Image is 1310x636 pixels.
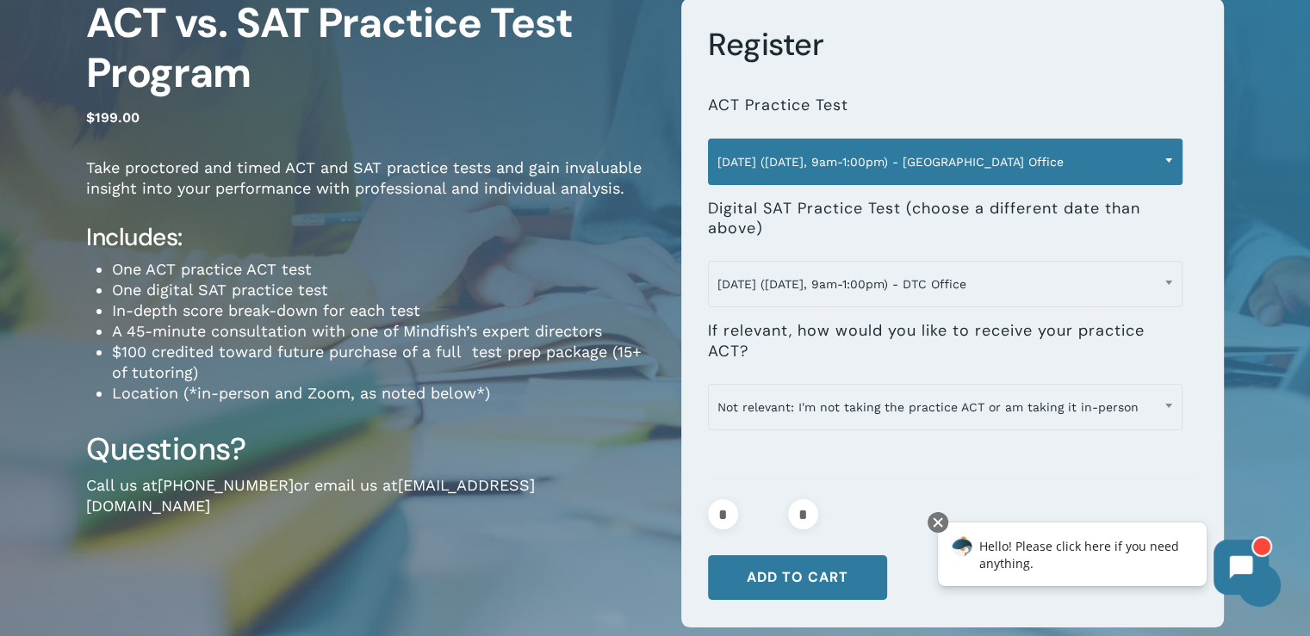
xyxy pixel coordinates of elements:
[112,280,655,300] li: One digital SAT practice test
[920,509,1286,612] iframe: Chatbot
[112,342,655,383] li: $100 credited toward future purchase of a full test prep package (15+ of tutoring)
[708,199,1183,239] label: Digital SAT Practice Test (choose a different date than above)
[708,261,1183,307] span: September 20 (Saturday, 9am-1:00pm) - DTC Office
[86,109,140,126] bdi: 199.00
[112,259,655,280] li: One ACT practice ACT test
[86,476,535,515] a: [EMAIL_ADDRESS][DOMAIN_NAME]
[86,429,655,469] h3: Questions?
[708,96,848,115] label: ACT Practice Test
[112,321,655,342] li: A 45-minute consultation with one of Mindfish’s expert directors
[86,157,655,222] p: Take proctored and timed ACT and SAT practice tests and gain invaluable insight into your perform...
[709,266,1182,302] span: September 20 (Saturday, 9am-1:00pm) - DTC Office
[158,476,294,494] a: [PHONE_NUMBER]
[709,144,1182,180] span: September 13 (Saturday, 9am-1:00pm) - Boise Office
[86,475,655,540] p: Call us at or email us at
[709,389,1182,425] span: Not relevant: I'm not taking the practice ACT or am taking it in-person
[86,222,655,253] h4: Includes:
[743,499,783,529] input: Product quantity
[112,383,655,404] li: Location (*in-person and Zoom, as noted below*)
[708,555,887,600] button: Add to cart
[708,139,1183,185] span: September 13 (Saturday, 9am-1:00pm) - Boise Office
[708,25,1196,65] h3: Register
[112,300,655,321] li: In-depth score break-down for each test
[708,384,1183,430] span: Not relevant: I'm not taking the practice ACT or am taking it in-person
[708,321,1183,361] label: If relevant, how would you like to receive your practice ACT?
[86,109,95,126] span: $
